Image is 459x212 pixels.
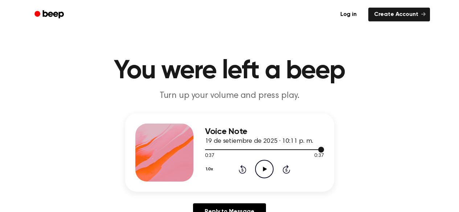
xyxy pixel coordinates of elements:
a: Beep [29,8,70,22]
button: 1.0x [205,163,216,175]
span: 0:37 [314,152,324,160]
span: 0:37 [205,152,214,160]
span: 19 de setiembre de 2025 · 10:11 p. m. [205,138,313,145]
a: Log in [333,6,364,23]
p: Turn up your volume and press play. [90,90,369,102]
h1: You were left a beep [44,58,415,84]
h3: Voice Note [205,127,324,137]
a: Create Account [368,8,430,21]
